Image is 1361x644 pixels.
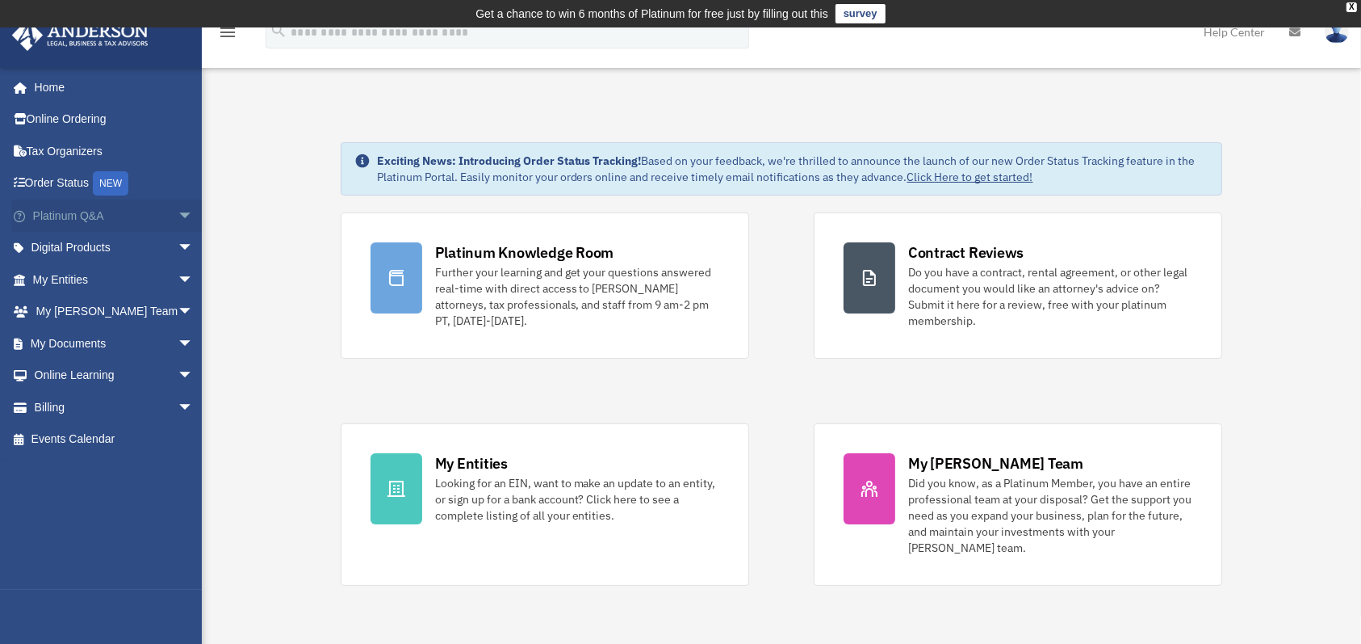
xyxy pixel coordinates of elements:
[377,153,1209,185] div: Based on your feedback, we're thrilled to announce the launch of our new Order Status Tracking fe...
[11,263,218,296] a: My Entitiesarrow_drop_down
[11,296,218,328] a: My [PERSON_NAME] Teamarrow_drop_down
[908,453,1083,474] div: My [PERSON_NAME] Team
[377,154,642,168] strong: Exciting News: Introducing Order Status Tracking!
[178,232,210,265] span: arrow_drop_down
[11,391,218,423] a: Billingarrow_drop_down
[435,453,508,474] div: My Entities
[908,242,1024,263] div: Contract Reviews
[11,135,218,167] a: Tax Organizers
[11,71,210,103] a: Home
[7,19,153,51] img: Anderson Advisors Platinum Portal
[435,264,719,329] div: Further your learning and get your questions answered real-time with direct access to [PERSON_NAM...
[475,4,828,23] div: Get a chance to win 6 months of Platinum for free just by filling out this
[178,296,210,329] span: arrow_drop_down
[178,360,210,393] span: arrow_drop_down
[11,103,218,136] a: Online Ordering
[907,170,1033,184] a: Click Here to get started!
[341,423,749,586] a: My Entities Looking for an EIN, want to make an update to an entity, or sign up for a bank accoun...
[908,475,1192,556] div: Did you know, as a Platinum Member, you have an entire professional team at your disposal? Get th...
[11,360,218,392] a: Online Learningarrow_drop_down
[11,200,218,232] a: Platinum Q&Aarrow_drop_down
[178,327,210,360] span: arrow_drop_down
[11,423,218,456] a: Events Calendar
[218,23,237,42] i: menu
[1346,2,1357,12] div: close
[908,264,1192,329] div: Do you have a contract, rental agreement, or other legal document you would like an attorney's ad...
[178,263,210,297] span: arrow_drop_down
[11,167,218,200] a: Order StatusNEW
[435,242,614,263] div: Platinum Knowledge Room
[814,213,1222,359] a: Contract Reviews Do you have a contract, rental agreement, or other legal document you would like...
[218,28,237,42] a: menu
[270,22,287,40] i: search
[435,475,719,524] div: Looking for an EIN, want to make an update to an entity, or sign up for a bank account? Click her...
[178,200,210,233] span: arrow_drop_down
[1325,20,1349,44] img: User Pic
[178,391,210,424] span: arrow_drop_down
[835,4,886,23] a: survey
[11,232,218,264] a: Digital Productsarrow_drop_down
[11,327,218,360] a: My Documentsarrow_drop_down
[93,171,128,196] div: NEW
[814,423,1222,586] a: My [PERSON_NAME] Team Did you know, as a Platinum Member, you have an entire professional team at...
[341,213,749,359] a: Platinum Knowledge Room Further your learning and get your questions answered real-time with dire...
